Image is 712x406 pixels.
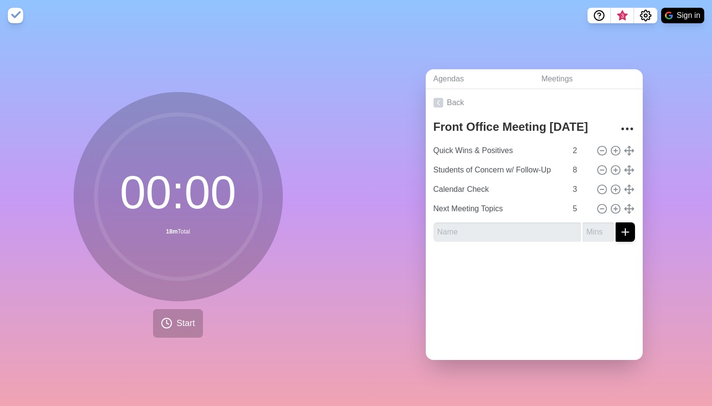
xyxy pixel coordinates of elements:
input: Mins [569,141,592,160]
button: Start [153,309,202,338]
span: 3 [619,12,626,20]
a: Back [426,89,643,116]
input: Mins [569,199,592,219]
input: Mins [569,180,592,199]
button: Help [588,8,611,23]
input: Name [430,141,567,160]
input: Name [433,222,581,242]
span: Start [176,317,195,330]
button: Settings [634,8,657,23]
input: Name [430,180,567,199]
a: Meetings [534,69,643,89]
button: More [618,119,637,139]
input: Mins [569,160,592,180]
input: Name [430,199,567,219]
input: Name [430,160,567,180]
button: Sign in [661,8,704,23]
a: Agendas [426,69,534,89]
input: Mins [583,222,614,242]
img: timeblocks logo [8,8,23,23]
img: google logo [665,12,673,19]
button: What’s new [611,8,634,23]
